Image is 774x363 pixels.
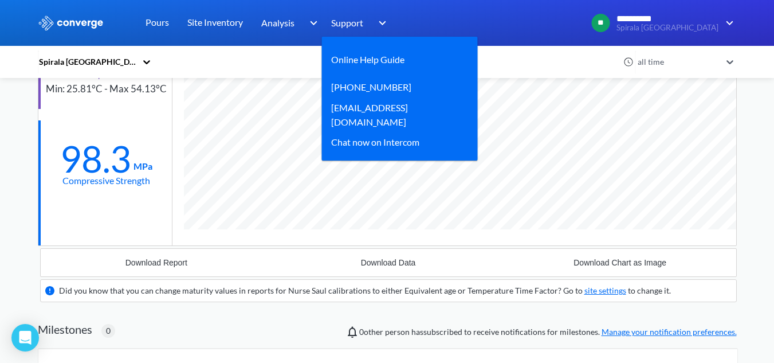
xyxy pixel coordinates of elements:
div: Download Report [125,258,187,267]
img: notifications-icon.svg [345,325,359,339]
button: Download Report [41,249,273,276]
img: downArrow.svg [718,16,737,30]
span: 0 other [359,327,383,337]
div: Did you know that you can change maturity values in reports for Nurse Saul calibrations to either... [59,284,671,297]
div: Open Intercom Messenger [11,324,39,352]
h2: Milestones [38,322,92,336]
div: all time [635,56,721,68]
div: Download Data [361,258,416,267]
a: [PHONE_NUMBER] [331,80,411,94]
span: Support [331,15,363,30]
div: Download Chart as Image [573,258,666,267]
img: logo_ewhite.svg [38,15,104,30]
div: Spirala [GEOGRAPHIC_DATA] [38,56,136,68]
a: site settings [584,286,626,295]
div: Chat now on Intercom [331,135,419,149]
div: 98.3 [60,145,131,173]
img: downArrow.svg [371,16,390,30]
img: downArrow.svg [302,16,320,30]
a: Manage your notification preferences. [602,327,737,337]
div: Compressive Strength [62,173,150,188]
span: Spirala [GEOGRAPHIC_DATA] [616,24,718,32]
span: Analysis [261,15,294,30]
a: Online Help Guide [331,52,404,67]
div: Min: 25.81°C - Max 54.13°C [46,81,167,97]
span: person has subscribed to receive notifications for milestones. [359,326,737,338]
img: icon-clock.svg [623,57,634,67]
a: [EMAIL_ADDRESS][DOMAIN_NAME] [331,100,459,129]
button: Download Data [272,249,504,276]
span: 0 [106,325,111,337]
button: Download Chart as Image [504,249,736,276]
